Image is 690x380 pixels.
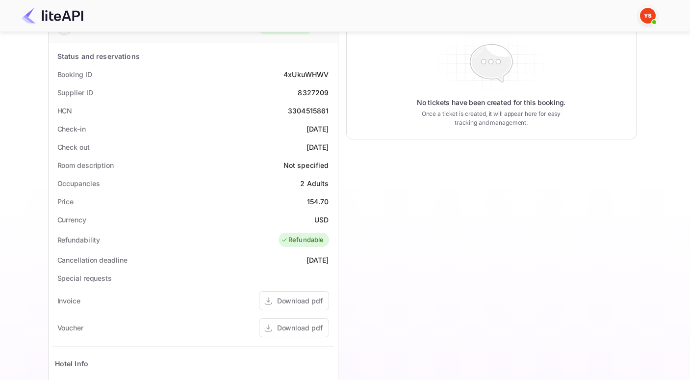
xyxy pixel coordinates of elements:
[307,255,329,265] div: [DATE]
[57,160,114,170] div: Room description
[57,196,74,207] div: Price
[57,323,83,333] div: Voucher
[307,196,329,207] div: 154.70
[298,87,329,98] div: 8327209
[414,109,569,127] p: Once a ticket is created, it will appear here for easy tracking and management.
[22,8,83,24] img: LiteAPI Logo
[281,235,324,245] div: Refundable
[307,142,329,152] div: [DATE]
[55,358,89,369] div: Hotel Info
[283,69,329,80] div: 4xUkuWHWV
[283,160,329,170] div: Not specified
[57,69,92,80] div: Booking ID
[307,124,329,134] div: [DATE]
[57,255,128,265] div: Cancellation deadline
[640,8,656,24] img: Yandex Support
[300,178,329,189] div: 2 Adults
[57,296,80,306] div: Invoice
[57,51,140,61] div: Status and reservations
[57,235,101,245] div: Refundability
[277,323,323,333] div: Download pdf
[314,215,329,225] div: USD
[57,273,112,283] div: Special requests
[57,106,73,116] div: HCN
[57,178,100,189] div: Occupancies
[57,87,93,98] div: Supplier ID
[57,124,86,134] div: Check-in
[288,106,329,116] div: 3304515861
[57,215,86,225] div: Currency
[277,296,323,306] div: Download pdf
[417,98,566,108] p: No tickets have been created for this booking.
[57,142,90,152] div: Check out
